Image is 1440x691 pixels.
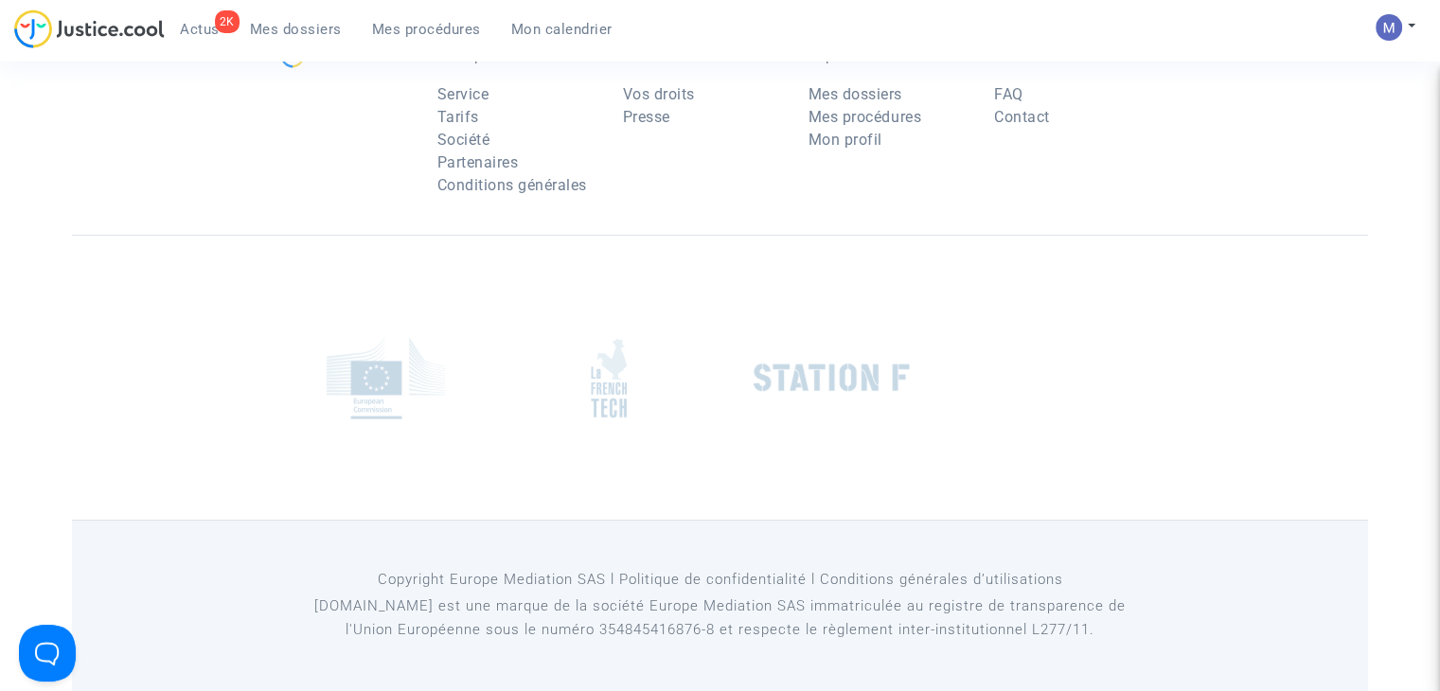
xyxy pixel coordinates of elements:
a: Mon profil [809,131,882,149]
a: Société [437,131,490,149]
a: Service [437,85,489,103]
span: Mes procédures [372,21,481,38]
img: europe_commision.png [327,337,445,419]
a: 2KActus [165,15,235,44]
img: stationf.png [754,363,910,392]
a: Mes dossiers [809,85,902,103]
a: Vos droits [623,85,695,103]
div: 2K [215,10,240,33]
img: french_tech.png [591,338,627,418]
a: Mes procédures [357,15,496,44]
a: Presse [623,108,670,126]
p: Copyright Europe Mediation SAS l Politique de confidentialité l Conditions générales d’utilisa... [289,568,1151,592]
p: [DOMAIN_NAME] est une marque de la société Europe Mediation SAS immatriculée au registre de tr... [289,594,1151,642]
span: Mes dossiers [250,21,342,38]
a: Partenaires [437,153,519,171]
iframe: Help Scout Beacon - Open [19,625,76,682]
img: jc-logo.svg [14,9,165,48]
span: Mon calendrier [511,21,613,38]
a: Mes procédures [809,108,921,126]
a: Tarifs [437,108,479,126]
span: Actus [180,21,220,38]
a: Mes dossiers [235,15,357,44]
img: AAcHTtesyyZjLYJxzrkRG5BOJsapQ6nO-85ChvdZAQ62n80C=s96-c [1376,14,1402,41]
a: FAQ [994,85,1023,103]
a: Contact [994,108,1050,126]
a: Mon calendrier [496,15,628,44]
a: Conditions générales [437,176,587,194]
